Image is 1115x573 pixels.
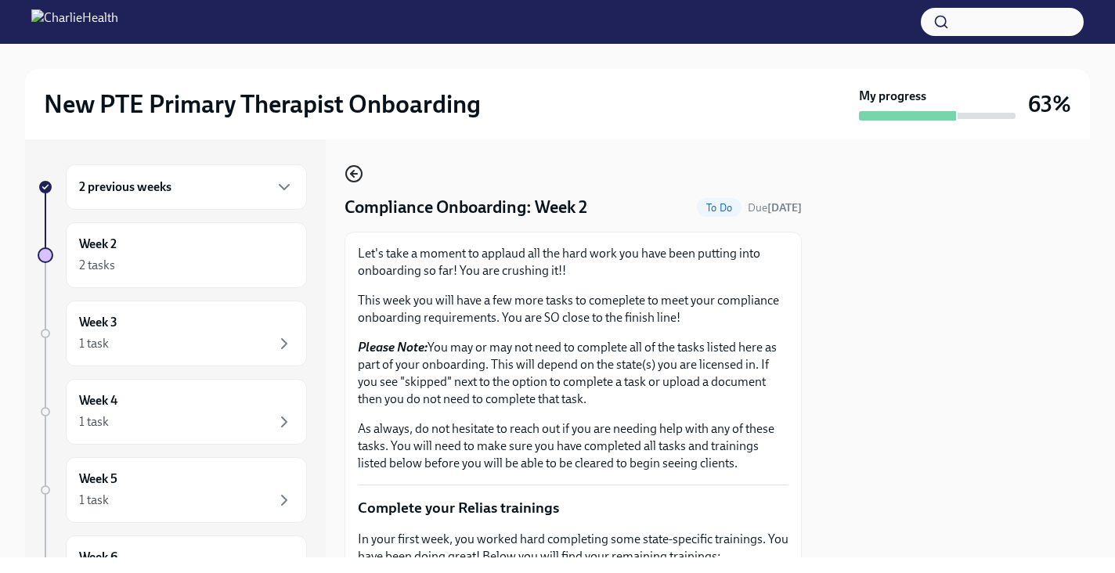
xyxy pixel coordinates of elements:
img: CharlieHealth [31,9,118,34]
p: Complete your Relias trainings [358,498,788,518]
a: Week 31 task [38,301,307,366]
h6: Week 4 [79,392,117,409]
div: 1 task [79,492,109,509]
p: In your first week, you worked hard completing some state-specific trainings. You have been doing... [358,531,788,565]
h6: Week 5 [79,470,117,488]
strong: [DATE] [767,201,802,214]
h3: 63% [1028,90,1071,118]
a: Week 41 task [38,379,307,445]
div: 1 task [79,413,109,431]
strong: Please Note: [358,340,428,355]
h4: Compliance Onboarding: Week 2 [345,196,587,219]
h6: Week 2 [79,236,117,253]
span: Due [748,201,802,214]
p: This week you will have a few more tasks to comeplete to meet your compliance onboarding requirem... [358,292,788,326]
h6: Week 6 [79,549,117,566]
h6: Week 3 [79,314,117,331]
a: Week 22 tasks [38,222,307,288]
div: 2 tasks [79,257,115,274]
span: September 27th, 2025 07:00 [748,200,802,215]
p: You may or may not need to complete all of the tasks listed here as part of your onboarding. This... [358,339,788,408]
p: As always, do not hesitate to reach out if you are needing help with any of these tasks. You will... [358,420,788,472]
div: 1 task [79,335,109,352]
h6: 2 previous weeks [79,178,171,196]
span: To Do [697,202,742,214]
p: Let's take a moment to applaud all the hard work you have been putting into onboarding so far! Yo... [358,245,788,279]
a: Week 51 task [38,457,307,523]
div: 2 previous weeks [66,164,307,210]
h2: New PTE Primary Therapist Onboarding [44,88,481,120]
strong: My progress [859,88,926,105]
